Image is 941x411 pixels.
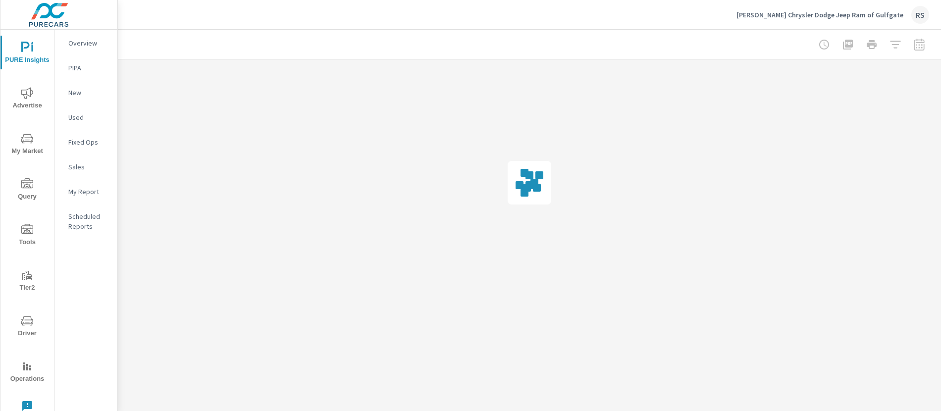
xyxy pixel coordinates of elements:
span: Advertise [3,87,51,111]
span: Query [3,178,51,203]
span: My Market [3,133,51,157]
div: Sales [54,159,117,174]
div: Used [54,110,117,125]
span: PURE Insights [3,42,51,66]
div: Scheduled Reports [54,209,117,234]
p: Fixed Ops [68,137,109,147]
p: PIPA [68,63,109,73]
span: Tier2 [3,269,51,294]
span: Tools [3,224,51,248]
div: PIPA [54,60,117,75]
p: New [68,88,109,98]
div: RS [911,6,929,24]
div: New [54,85,117,100]
span: Driver [3,315,51,339]
div: Overview [54,36,117,51]
p: Overview [68,38,109,48]
p: Used [68,112,109,122]
span: Operations [3,360,51,385]
p: Sales [68,162,109,172]
p: Scheduled Reports [68,211,109,231]
p: My Report [68,187,109,197]
p: [PERSON_NAME] Chrysler Dodge Jeep Ram of Gulfgate [736,10,903,19]
div: My Report [54,184,117,199]
div: Fixed Ops [54,135,117,150]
